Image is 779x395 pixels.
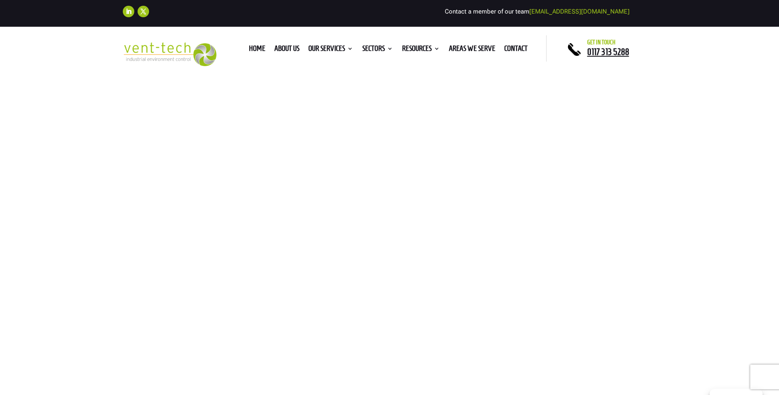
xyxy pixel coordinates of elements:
a: Follow on LinkedIn [123,6,134,17]
a: Areas We Serve [449,46,495,55]
a: Home [249,46,265,55]
a: Contact [504,46,528,55]
a: Sectors [362,46,393,55]
span: Get in touch [587,39,616,46]
a: 0117 313 5288 [587,47,636,57]
a: About us [274,46,299,55]
a: [EMAIL_ADDRESS][DOMAIN_NAME] [529,8,630,15]
span: Contact a member of our team [445,8,630,15]
a: Resources [402,46,440,55]
img: 2023-09-27T08_35_16.549ZVENT-TECH---Clear-background [123,42,217,67]
a: Our Services [308,46,353,55]
a: Follow on X [138,6,149,17]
